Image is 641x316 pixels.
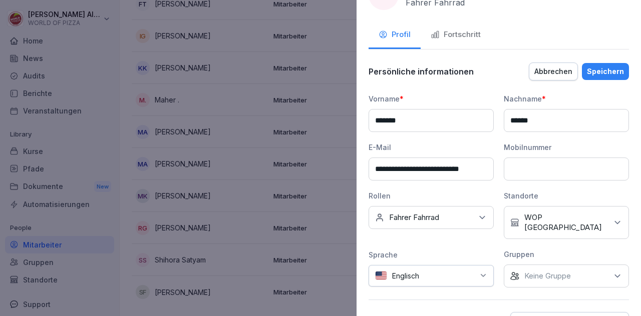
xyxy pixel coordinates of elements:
div: Sprache [369,249,494,260]
p: Persönliche informationen [369,66,474,76]
button: Profil [369,22,421,49]
button: Fortschritt [421,22,491,49]
img: us.svg [375,271,387,280]
div: Vorname [369,93,494,104]
div: Mobilnummer [504,142,629,152]
p: Fahrer Fahrrad [389,212,439,222]
div: Gruppen [504,249,629,259]
div: Rollen [369,190,494,201]
div: Englisch [369,265,494,286]
div: Standorte [504,190,629,201]
div: Profil [379,29,411,40]
button: Abbrechen [529,62,578,80]
div: Fortschritt [431,29,481,40]
button: Speichern [582,63,629,80]
div: Abbrechen [534,66,572,77]
div: Nachname [504,93,629,104]
div: E-Mail [369,142,494,152]
p: WOP [GEOGRAPHIC_DATA] [524,212,607,232]
p: Keine Gruppe [524,271,571,281]
div: Speichern [587,66,624,77]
